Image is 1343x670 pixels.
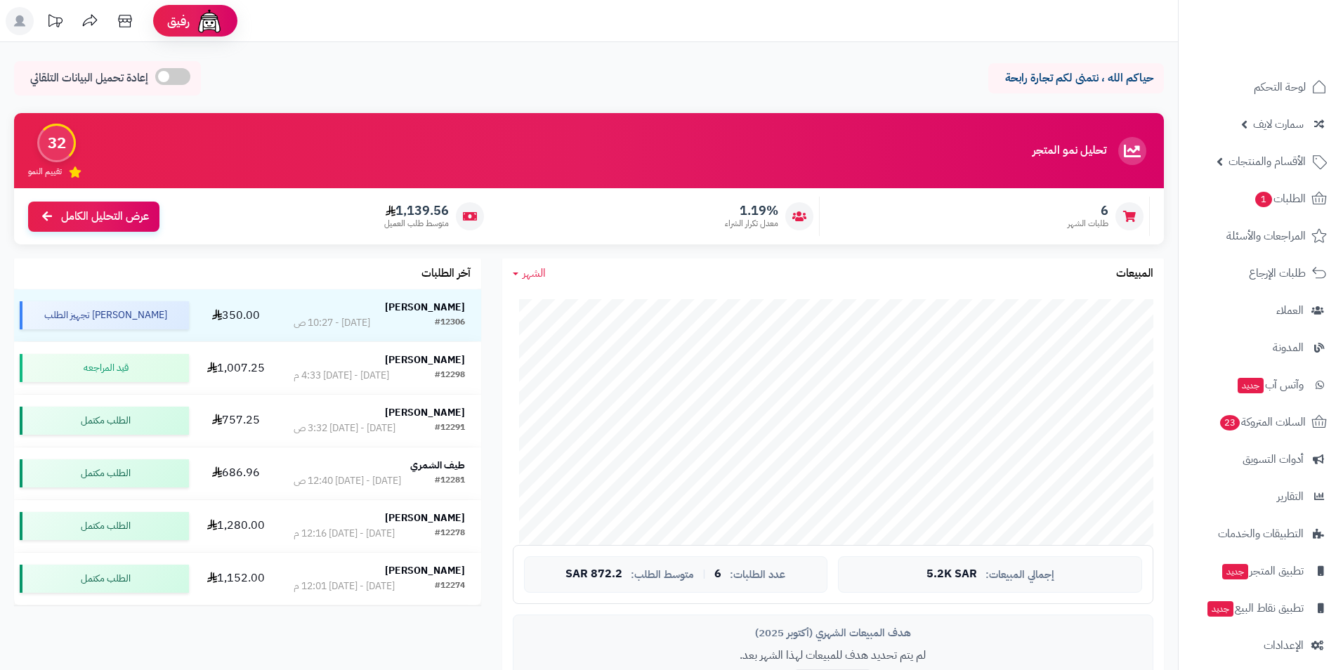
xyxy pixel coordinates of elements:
span: 6 [1068,203,1108,218]
p: لم يتم تحديد هدف للمبيعات لهذا الشهر بعد. [524,648,1142,664]
a: السلات المتروكة23 [1187,405,1335,439]
a: العملاء [1187,294,1335,327]
td: 686.96 [195,447,277,499]
span: إجمالي المبيعات: [985,569,1054,581]
span: عدد الطلبات: [730,569,785,581]
a: أدوات التسويق [1187,442,1335,476]
div: [DATE] - [DATE] 12:01 م [294,579,395,593]
div: #12298 [435,369,465,383]
span: | [702,569,706,579]
span: التقارير [1277,487,1304,506]
a: وآتس آبجديد [1187,368,1335,402]
td: 1,007.25 [195,342,277,394]
a: تطبيق المتجرجديد [1187,554,1335,588]
td: 1,280.00 [195,500,277,552]
span: أدوات التسويق [1243,449,1304,469]
span: 872.2 SAR [565,568,622,581]
span: المدونة [1273,338,1304,357]
div: [DATE] - [DATE] 12:16 م [294,527,395,541]
a: لوحة التحكم [1187,70,1335,104]
div: #12274 [435,579,465,593]
span: العملاء [1276,301,1304,320]
div: [DATE] - [DATE] 4:33 م [294,369,389,383]
span: جديد [1222,564,1248,579]
span: 23 [1220,415,1240,431]
td: 757.25 [195,395,277,447]
span: طلبات الشهر [1068,218,1108,230]
span: المراجعات والأسئلة [1226,226,1306,246]
span: الشهر [523,265,546,282]
div: الطلب مكتمل [20,565,189,593]
a: التقارير [1187,480,1335,513]
a: طلبات الإرجاع [1187,256,1335,290]
a: التطبيقات والخدمات [1187,517,1335,551]
span: عرض التحليل الكامل [61,209,149,225]
span: سمارت لايف [1253,114,1304,134]
span: 1.19% [725,203,778,218]
span: السلات المتروكة [1219,412,1306,432]
span: جديد [1238,378,1264,393]
div: [DATE] - 10:27 ص [294,316,370,330]
div: الطلب مكتمل [20,459,189,487]
strong: [PERSON_NAME] [385,511,465,525]
a: تطبيق نقاط البيعجديد [1187,591,1335,625]
a: الطلبات1 [1187,182,1335,216]
span: 6 [714,568,721,581]
span: 5.2K SAR [926,568,977,581]
span: 1,139.56 [384,203,449,218]
span: معدل تكرار الشراء [725,218,778,230]
a: الإعدادات [1187,629,1335,662]
span: الإعدادات [1264,636,1304,655]
span: الأقسام والمنتجات [1229,152,1306,171]
div: [PERSON_NAME] تجهيز الطلب [20,301,189,329]
a: المدونة [1187,331,1335,364]
td: 350.00 [195,289,277,341]
span: وآتس آب [1236,375,1304,395]
div: #12278 [435,527,465,541]
a: الشهر [513,265,546,282]
span: جديد [1207,601,1233,617]
div: [DATE] - [DATE] 3:32 ص [294,421,395,435]
div: #12281 [435,474,465,488]
span: الطلبات [1254,189,1306,209]
p: حياكم الله ، نتمنى لكم تجارة رابحة [999,70,1153,86]
a: المراجعات والأسئلة [1187,219,1335,253]
img: ai-face.png [195,7,223,35]
span: لوحة التحكم [1254,77,1306,97]
td: 1,152.00 [195,553,277,605]
div: [DATE] - [DATE] 12:40 ص [294,474,401,488]
div: الطلب مكتمل [20,407,189,435]
span: رفيق [167,13,190,29]
h3: المبيعات [1116,268,1153,280]
span: 1 [1255,192,1272,207]
span: طلبات الإرجاع [1249,263,1306,283]
div: #12291 [435,421,465,435]
h3: تحليل نمو المتجر [1033,145,1106,157]
div: هدف المبيعات الشهري (أكتوبر 2025) [524,626,1142,641]
strong: [PERSON_NAME] [385,405,465,420]
span: تطبيق نقاط البيع [1206,598,1304,618]
a: تحديثات المنصة [37,7,72,39]
strong: [PERSON_NAME] [385,300,465,315]
strong: [PERSON_NAME] [385,563,465,578]
span: تطبيق المتجر [1221,561,1304,581]
div: #12306 [435,316,465,330]
strong: [PERSON_NAME] [385,353,465,367]
span: تقييم النمو [28,166,62,178]
a: عرض التحليل الكامل [28,202,159,232]
h3: آخر الطلبات [421,268,471,280]
div: الطلب مكتمل [20,512,189,540]
span: إعادة تحميل البيانات التلقائي [30,70,148,86]
strong: طيف الشمري [410,458,465,473]
span: متوسط طلب العميل [384,218,449,230]
div: قيد المراجعه [20,354,189,382]
span: التطبيقات والخدمات [1218,524,1304,544]
span: متوسط الطلب: [631,569,694,581]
